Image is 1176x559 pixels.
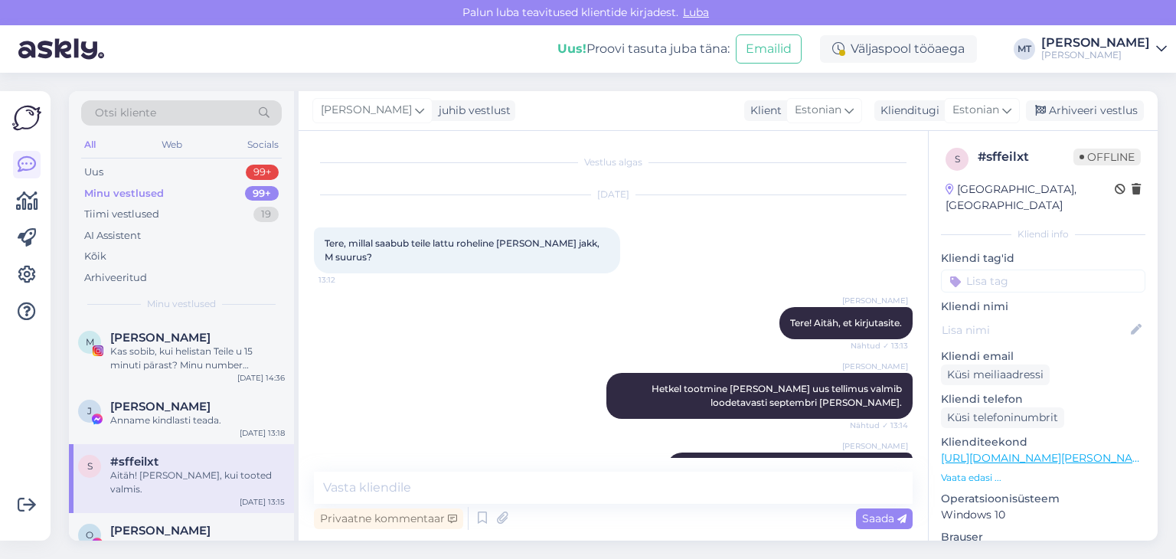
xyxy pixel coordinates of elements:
[110,455,158,469] span: #sffeilxt
[314,188,913,201] div: [DATE]
[851,340,908,351] span: Nähtud ✓ 13:13
[941,348,1145,364] p: Kliendi email
[87,405,92,417] span: J
[110,400,211,414] span: Jane Kodar
[84,228,141,244] div: AI Assistent
[862,512,906,525] span: Saada
[12,103,41,132] img: Askly Logo
[95,105,156,121] span: Otsi kliente
[941,507,1145,523] p: Windows 10
[842,361,908,372] span: [PERSON_NAME]
[941,227,1145,241] div: Kliendi info
[941,270,1145,293] input: Lisa tag
[110,414,285,427] div: Anname kindlasti teada.
[81,135,99,155] div: All
[84,165,103,180] div: Uus
[850,420,908,431] span: Nähtud ✓ 13:14
[147,297,216,311] span: Minu vestlused
[1014,38,1035,60] div: MT
[941,434,1145,450] p: Klienditeekond
[1041,49,1150,61] div: [PERSON_NAME]
[941,471,1145,485] p: Vaata edasi ...
[946,181,1115,214] div: [GEOGRAPHIC_DATA], [GEOGRAPHIC_DATA]
[941,407,1064,428] div: Küsi telefoninumbrit
[1073,149,1141,165] span: Offline
[237,372,285,384] div: [DATE] 14:36
[795,102,841,119] span: Estonian
[1041,37,1167,61] a: [PERSON_NAME][PERSON_NAME]
[158,135,185,155] div: Web
[246,165,279,180] div: 99+
[941,491,1145,507] p: Operatsioonisüsteem
[84,249,106,264] div: Kõik
[110,469,285,496] div: Aitäh! [PERSON_NAME], kui tooted valmis.
[941,391,1145,407] p: Kliendi telefon
[245,186,279,201] div: 99+
[84,207,159,222] div: Tiimi vestlused
[842,440,908,452] span: [PERSON_NAME]
[842,295,908,306] span: [PERSON_NAME]
[941,250,1145,266] p: Kliendi tag'id
[84,270,147,286] div: Arhiveeritud
[874,103,939,119] div: Klienditugi
[678,5,714,19] span: Luba
[87,460,93,472] span: s
[941,299,1145,315] p: Kliendi nimi
[941,451,1152,465] a: [URL][DOMAIN_NAME][PERSON_NAME]
[314,155,913,169] div: Vestlus algas
[557,41,586,56] b: Uus!
[955,153,960,165] span: s
[240,427,285,439] div: [DATE] 13:18
[744,103,782,119] div: Klient
[941,364,1050,385] div: Küsi meiliaadressi
[110,345,285,372] div: Kas sobib, kui helistan Teile u 15 minuti pärast? Minu number [PHONE_NUMBER], [PERSON_NAME]
[84,186,164,201] div: Minu vestlused
[253,207,279,222] div: 19
[244,135,282,155] div: Socials
[110,331,211,345] span: Marek Reinolt
[86,529,93,541] span: O
[314,508,463,529] div: Privaatne kommentaar
[942,322,1128,338] input: Lisa nimi
[941,529,1145,545] p: Brauser
[820,35,977,63] div: Väljaspool tööaega
[318,274,376,286] span: 13:12
[557,40,730,58] div: Proovi tasuta juba täna:
[790,317,902,329] span: Tere! Aitäh, et kirjutasite.
[736,34,802,64] button: Emailid
[652,383,904,408] span: Hetkel tootmine [PERSON_NAME] uus tellimus valmib loodetavasti septembri [PERSON_NAME].
[240,496,285,508] div: [DATE] 13:15
[321,102,412,119] span: [PERSON_NAME]
[86,336,94,348] span: M
[1041,37,1150,49] div: [PERSON_NAME]
[110,524,211,538] span: Olga Lepaeva
[433,103,511,119] div: juhib vestlust
[952,102,999,119] span: Estonian
[978,148,1073,166] div: # sffeilxt
[325,237,602,263] span: Tere, millal saabub teile lattu roheline [PERSON_NAME] jakk, M suurus?
[1026,100,1144,121] div: Arhiveeri vestlus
